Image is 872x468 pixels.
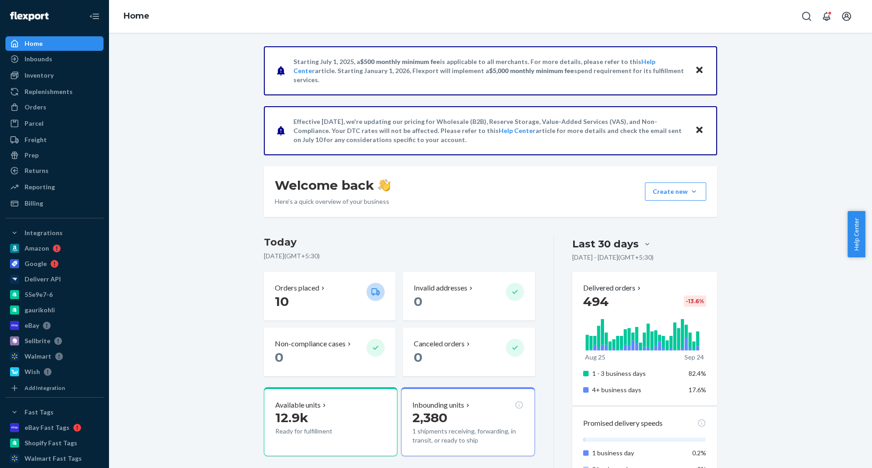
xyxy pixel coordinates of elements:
[116,3,157,30] ol: breadcrumbs
[5,287,104,302] a: 55e9e7-6
[414,350,422,365] span: 0
[5,436,104,450] a: Shopify Fast Tags
[499,127,535,134] a: Help Center
[5,334,104,348] a: Sellbrite
[684,296,706,307] div: -13.6 %
[5,405,104,419] button: Fast Tags
[5,349,104,364] a: Walmart
[25,103,46,112] div: Orders
[25,321,39,330] div: eBay
[25,408,54,417] div: Fast Tags
[264,251,535,261] p: [DATE] ( GMT+5:30 )
[689,386,706,394] span: 17.6%
[25,54,52,64] div: Inbounds
[403,328,535,376] button: Canceled orders 0
[592,385,682,394] p: 4+ business days
[583,418,663,429] p: Promised delivery speeds
[5,52,104,66] a: Inbounds
[592,448,682,458] p: 1 business day
[5,451,104,466] a: Walmart Fast Tags
[5,303,104,317] a: gaurikohli
[275,350,283,365] span: 0
[5,318,104,333] a: eBay
[684,353,704,362] p: Sep 24
[5,148,104,163] a: Prep
[275,339,346,349] p: Non-compliance cases
[5,100,104,114] a: Orders
[275,400,321,410] p: Available units
[412,410,447,425] span: 2,380
[264,328,396,376] button: Non-compliance cases 0
[694,64,705,77] button: Close
[585,353,605,362] p: Aug 25
[572,253,654,262] p: [DATE] - [DATE] ( GMT+5:30 )
[25,423,69,432] div: eBay Fast Tags
[25,182,55,192] div: Reporting
[25,135,47,144] div: Freight
[572,237,639,251] div: Last 30 days
[798,7,816,25] button: Open Search Box
[25,71,54,80] div: Inventory
[293,117,686,144] p: Effective [DATE], we're updating our pricing for Wholesale (B2B), Reserve Storage, Value-Added Se...
[5,68,104,83] a: Inventory
[25,275,61,284] div: Deliverr API
[692,449,706,457] span: 0.2%
[25,454,82,463] div: Walmart Fast Tags
[403,272,535,320] button: Invalid addresses 0
[10,12,49,21] img: Flexport logo
[378,179,391,192] img: hand-wave emoji
[414,339,465,349] p: Canceled orders
[25,367,40,376] div: Wish
[25,352,51,361] div: Walmart
[85,7,104,25] button: Close Navigation
[264,235,535,250] h3: Today
[5,256,104,271] a: Google
[25,384,65,392] div: Add Integration
[5,226,104,240] button: Integrations
[5,133,104,147] a: Freight
[25,244,49,253] div: Amazon
[5,196,104,211] a: Billing
[5,163,104,178] a: Returns
[592,369,682,378] p: 1 - 3 business days
[25,336,50,345] div: Sellbrite
[25,199,43,208] div: Billing
[414,283,467,293] p: Invalid addresses
[275,177,391,193] h1: Welcome back
[583,294,609,309] span: 494
[689,369,706,377] span: 82.4%
[5,383,104,394] a: Add Integration
[360,58,440,65] span: $500 monthly minimum fee
[5,36,104,51] a: Home
[5,420,104,435] a: eBay Fast Tags
[275,410,308,425] span: 12.9k
[275,427,359,436] p: Ready for fulfillment
[5,272,104,286] a: Deliverr API
[25,119,44,128] div: Parcel
[25,438,77,448] div: Shopify Fast Tags
[837,7,856,25] button: Open account menu
[5,180,104,194] a: Reporting
[25,290,53,299] div: 55e9e7-6
[25,151,39,160] div: Prep
[489,67,574,74] span: $5,000 monthly minimum fee
[264,272,396,320] button: Orders placed 10
[264,387,397,456] button: Available units12.9kReady for fulfillment
[25,39,43,48] div: Home
[25,305,55,315] div: gaurikohli
[694,124,705,137] button: Close
[583,283,643,293] button: Delivered orders
[5,365,104,379] a: Wish
[412,400,464,410] p: Inbounding units
[5,241,104,256] a: Amazon
[275,197,391,206] p: Here’s a quick overview of your business
[847,211,865,257] span: Help Center
[275,294,289,309] span: 10
[124,11,149,21] a: Home
[25,259,47,268] div: Google
[275,283,319,293] p: Orders placed
[5,116,104,131] a: Parcel
[25,228,63,237] div: Integrations
[293,57,686,84] p: Starting July 1, 2025, a is applicable to all merchants. For more details, please refer to this a...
